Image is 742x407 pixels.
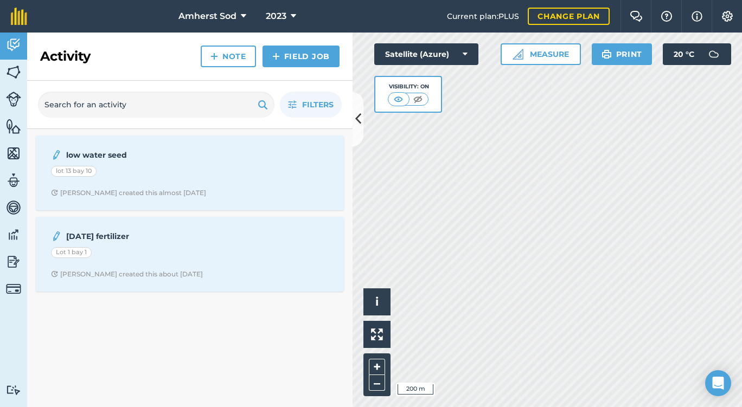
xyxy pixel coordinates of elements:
a: [DATE] fertilizerLot 1 bay 1Clock with arrow pointing clockwise[PERSON_NAME] created this about [... [42,223,337,285]
img: svg+xml;base64,PD94bWwgdmVyc2lvbj0iMS4wIiBlbmNvZGluZz0idXRmLTgiPz4KPCEtLSBHZW5lcmF0b3I6IEFkb2JlIE... [51,230,62,243]
img: svg+xml;base64,PHN2ZyB4bWxucz0iaHR0cDovL3d3dy53My5vcmcvMjAwMC9zdmciIHdpZHRoPSI1NiIgaGVpZ2h0PSI2MC... [6,118,21,134]
button: Measure [501,43,581,65]
div: [PERSON_NAME] created this about [DATE] [51,270,203,279]
input: Search for an activity [38,92,274,118]
img: svg+xml;base64,PHN2ZyB4bWxucz0iaHR0cDovL3d3dy53My5vcmcvMjAwMC9zdmciIHdpZHRoPSIxOSIgaGVpZ2h0PSIyNC... [602,48,612,61]
img: Clock with arrow pointing clockwise [51,270,58,277]
button: Print [592,43,653,65]
img: svg+xml;base64,PD94bWwgdmVyc2lvbj0iMS4wIiBlbmNvZGluZz0idXRmLTgiPz4KPCEtLSBHZW5lcmF0b3I6IEFkb2JlIE... [6,172,21,189]
div: Open Intercom Messenger [705,370,731,396]
div: Visibility: On [388,82,429,91]
img: svg+xml;base64,PD94bWwgdmVyc2lvbj0iMS4wIiBlbmNvZGluZz0idXRmLTgiPz4KPCEtLSBHZW5lcmF0b3I6IEFkb2JlIE... [6,199,21,216]
div: Lot 1 bay 1 [51,247,92,258]
img: A cog icon [721,11,734,22]
img: svg+xml;base64,PHN2ZyB4bWxucz0iaHR0cDovL3d3dy53My5vcmcvMjAwMC9zdmciIHdpZHRoPSI1MCIgaGVpZ2h0PSI0MC... [411,94,425,105]
img: svg+xml;base64,PHN2ZyB4bWxucz0iaHR0cDovL3d3dy53My5vcmcvMjAwMC9zdmciIHdpZHRoPSIxNyIgaGVpZ2h0PSIxNy... [692,10,702,23]
img: svg+xml;base64,PHN2ZyB4bWxucz0iaHR0cDovL3d3dy53My5vcmcvMjAwMC9zdmciIHdpZHRoPSIxNCIgaGVpZ2h0PSIyNC... [210,50,218,63]
a: Field Job [263,46,340,67]
img: svg+xml;base64,PD94bWwgdmVyc2lvbj0iMS4wIiBlbmNvZGluZz0idXRmLTgiPz4KPCEtLSBHZW5lcmF0b3I6IEFkb2JlIE... [6,37,21,53]
button: i [363,288,391,315]
img: svg+xml;base64,PD94bWwgdmVyc2lvbj0iMS4wIiBlbmNvZGluZz0idXRmLTgiPz4KPCEtLSBHZW5lcmF0b3I6IEFkb2JlIE... [6,227,21,243]
img: svg+xml;base64,PD94bWwgdmVyc2lvbj0iMS4wIiBlbmNvZGluZz0idXRmLTgiPz4KPCEtLSBHZW5lcmF0b3I6IEFkb2JlIE... [6,281,21,296]
img: svg+xml;base64,PD94bWwgdmVyc2lvbj0iMS4wIiBlbmNvZGluZz0idXRmLTgiPz4KPCEtLSBHZW5lcmF0b3I6IEFkb2JlIE... [6,254,21,270]
button: – [369,375,385,391]
span: Current plan : PLUS [447,10,519,22]
img: svg+xml;base64,PD94bWwgdmVyc2lvbj0iMS4wIiBlbmNvZGluZz0idXRmLTgiPz4KPCEtLSBHZW5lcmF0b3I6IEFkb2JlIE... [6,92,21,107]
span: 20 ° C [674,43,694,65]
h2: Activity [40,48,91,65]
span: 2023 [266,10,286,23]
img: svg+xml;base64,PHN2ZyB4bWxucz0iaHR0cDovL3d3dy53My5vcmcvMjAwMC9zdmciIHdpZHRoPSI1NiIgaGVpZ2h0PSI2MC... [6,145,21,161]
a: low water seedlot 13 bay 10Clock with arrow pointing clockwise[PERSON_NAME] created this almost [... [42,142,337,204]
img: Clock with arrow pointing clockwise [51,189,58,196]
img: svg+xml;base64,PHN2ZyB4bWxucz0iaHR0cDovL3d3dy53My5vcmcvMjAwMC9zdmciIHdpZHRoPSI1NiIgaGVpZ2h0PSI2MC... [6,64,21,80]
button: Satellite (Azure) [374,43,478,65]
div: lot 13 bay 10 [51,166,97,177]
img: svg+xml;base64,PHN2ZyB4bWxucz0iaHR0cDovL3d3dy53My5vcmcvMjAwMC9zdmciIHdpZHRoPSIxOSIgaGVpZ2h0PSIyNC... [258,98,268,111]
img: svg+xml;base64,PD94bWwgdmVyc2lvbj0iMS4wIiBlbmNvZGluZz0idXRmLTgiPz4KPCEtLSBHZW5lcmF0b3I6IEFkb2JlIE... [703,43,725,65]
div: [PERSON_NAME] created this almost [DATE] [51,189,206,197]
img: svg+xml;base64,PD94bWwgdmVyc2lvbj0iMS4wIiBlbmNvZGluZz0idXRmLTgiPz4KPCEtLSBHZW5lcmF0b3I6IEFkb2JlIE... [51,148,62,161]
span: i [375,295,379,308]
strong: low water seed [66,149,238,161]
img: A question mark icon [660,11,673,22]
img: svg+xml;base64,PHN2ZyB4bWxucz0iaHR0cDovL3d3dy53My5vcmcvMjAwMC9zdmciIHdpZHRoPSI1MCIgaGVpZ2h0PSI0MC... [392,94,405,105]
strong: [DATE] fertilizer [66,230,238,242]
button: 20 °C [663,43,731,65]
img: Four arrows, one pointing top left, one top right, one bottom right and the last bottom left [371,328,383,340]
img: svg+xml;base64,PHN2ZyB4bWxucz0iaHR0cDovL3d3dy53My5vcmcvMjAwMC9zdmciIHdpZHRoPSIxNCIgaGVpZ2h0PSIyNC... [272,50,280,63]
img: fieldmargin Logo [11,8,27,25]
span: Amherst Sod [178,10,236,23]
span: Filters [302,99,334,111]
img: svg+xml;base64,PD94bWwgdmVyc2lvbj0iMS4wIiBlbmNvZGluZz0idXRmLTgiPz4KPCEtLSBHZW5lcmF0b3I6IEFkb2JlIE... [6,385,21,395]
a: Change plan [528,8,610,25]
img: Two speech bubbles overlapping with the left bubble in the forefront [630,11,643,22]
button: + [369,359,385,375]
img: Ruler icon [513,49,523,60]
button: Filters [280,92,342,118]
a: Note [201,46,256,67]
